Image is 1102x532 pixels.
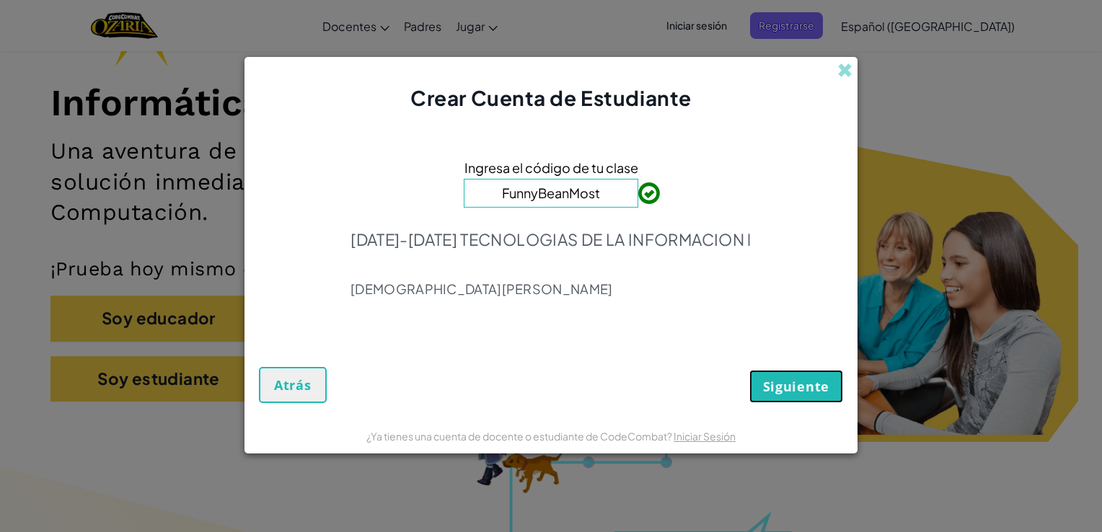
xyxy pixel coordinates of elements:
span: Crear Cuenta de Estudiante [410,85,692,110]
span: ¿Ya tienes una cuenta de docente o estudiante de CodeCombat? [366,430,674,443]
p: [DATE]-[DATE] TECNOLOGIAS DE LA INFORMACION l [351,229,751,249]
span: Atrás [274,376,312,394]
button: Atrás [259,367,327,403]
span: Ingresa el código de tu clase [464,157,638,178]
a: Iniciar Sesión [674,430,736,443]
p: [DEMOGRAPHIC_DATA][PERSON_NAME] [351,280,751,298]
button: Siguiente [749,370,843,403]
span: Siguiente [763,378,829,395]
